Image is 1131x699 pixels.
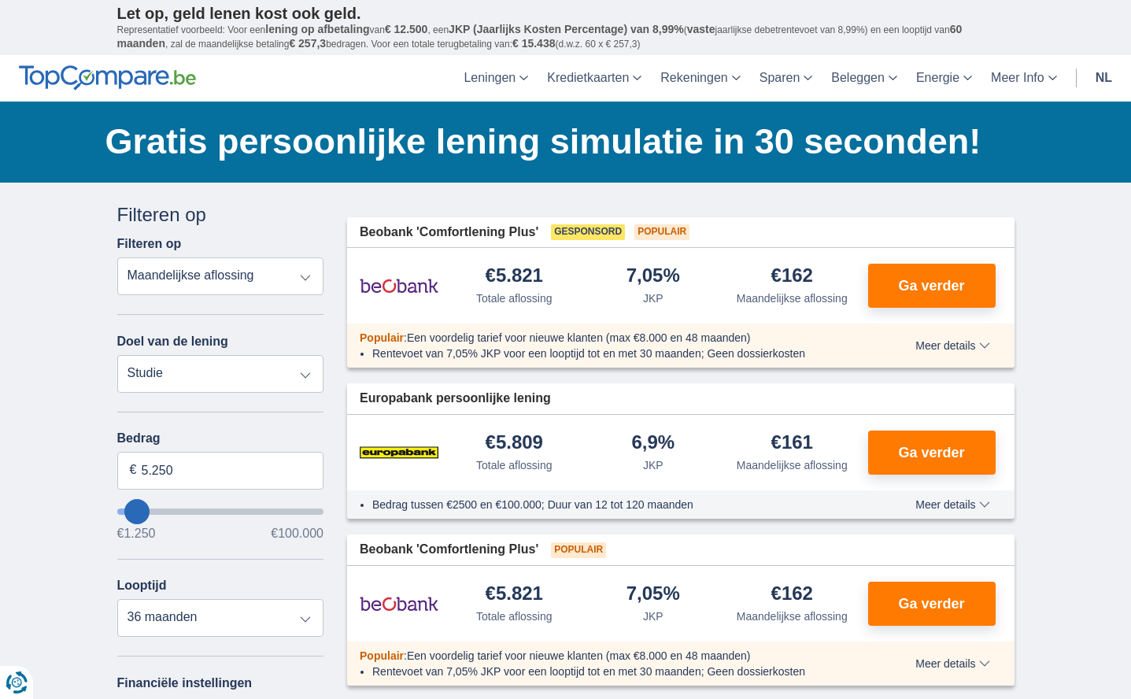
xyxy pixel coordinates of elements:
span: lening op afbetaling [265,23,369,35]
div: €162 [771,266,813,287]
label: Financiële instellingen [117,676,253,690]
span: JKP (Jaarlijks Kosten Percentage) van 8,99% [449,23,684,35]
div: 6,9% [631,433,675,454]
span: Ga verder [898,597,964,611]
div: €5.821 [486,266,543,287]
div: Filteren op [117,202,324,228]
div: : [347,648,870,664]
span: Meer details [915,340,989,351]
img: product.pl.alt Europabank [360,433,438,472]
span: Meer details [915,499,989,510]
span: Meer details [915,658,989,669]
div: Maandelijkse aflossing [737,290,848,306]
span: € 257,3 [289,37,326,50]
div: €5.821 [486,584,543,605]
a: Kredietkaarten [538,55,651,102]
span: Populair [634,224,689,240]
h1: Gratis persoonlijke lening simulatie in 30 seconden! [105,117,1015,166]
span: € 12.500 [385,23,428,35]
div: JKP [643,608,663,624]
img: TopCompare [19,65,196,91]
li: Rentevoet van 7,05% JKP voor een looptijd tot en met 30 maanden; Geen dossierkosten [372,664,858,679]
label: Filteren op [117,237,182,251]
button: Ga verder [868,264,996,308]
span: Gesponsord [551,224,625,240]
span: Beobank 'Comfortlening Plus' [360,541,538,559]
a: Leningen [454,55,538,102]
span: €100.000 [271,527,323,540]
label: Looptijd [117,579,167,593]
a: Meer Info [981,55,1066,102]
a: Sparen [750,55,822,102]
img: product.pl.alt Beobank [360,584,438,623]
a: nl [1086,55,1122,102]
div: : [347,330,870,346]
span: Populair [360,331,404,344]
div: €5.809 [486,433,543,454]
div: JKP [643,290,663,306]
div: Totale aflossing [476,608,553,624]
a: Energie [907,55,981,102]
div: Maandelijkse aflossing [737,608,848,624]
li: Bedrag tussen €2500 en €100.000; Duur van 12 tot 120 maanden [372,497,858,512]
button: Meer details [904,339,1001,352]
span: Populair [360,649,404,662]
p: Let op, geld lenen kost ook geld. [117,4,1015,23]
span: 60 maanden [117,23,963,50]
span: € [130,461,137,479]
button: Ga verder [868,582,996,626]
p: Representatief voorbeeld: Voor een van , een ( jaarlijkse debetrentevoet van 8,99%) en een loopti... [117,23,1015,51]
button: Meer details [904,657,1001,670]
span: Europabank persoonlijke lening [360,390,551,408]
div: Maandelijkse aflossing [737,457,848,473]
div: €161 [771,433,813,454]
div: Totale aflossing [476,457,553,473]
div: Totale aflossing [476,290,553,306]
span: Beobank 'Comfortlening Plus' [360,224,538,242]
label: Bedrag [117,431,324,446]
span: vaste [687,23,715,35]
span: Ga verder [898,279,964,293]
label: Doel van de lening [117,335,228,349]
img: product.pl.alt Beobank [360,266,438,305]
button: Ga verder [868,431,996,475]
span: €1.250 [117,527,156,540]
button: Meer details [904,498,1001,511]
span: Ga verder [898,446,964,460]
a: Beleggen [822,55,907,102]
input: wantToBorrow [117,509,324,515]
div: 7,05% [626,266,680,287]
div: 7,05% [626,584,680,605]
a: Rekeningen [651,55,749,102]
span: Populair [551,542,606,558]
span: Een voordelig tarief voor nieuwe klanten (max €8.000 en 48 maanden) [407,331,751,344]
span: € 15.438 [512,37,556,50]
div: JKP [643,457,663,473]
li: Rentevoet van 7,05% JKP voor een looptijd tot en met 30 maanden; Geen dossierkosten [372,346,858,361]
span: Een voordelig tarief voor nieuwe klanten (max €8.000 en 48 maanden) [407,649,751,662]
div: €162 [771,584,813,605]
